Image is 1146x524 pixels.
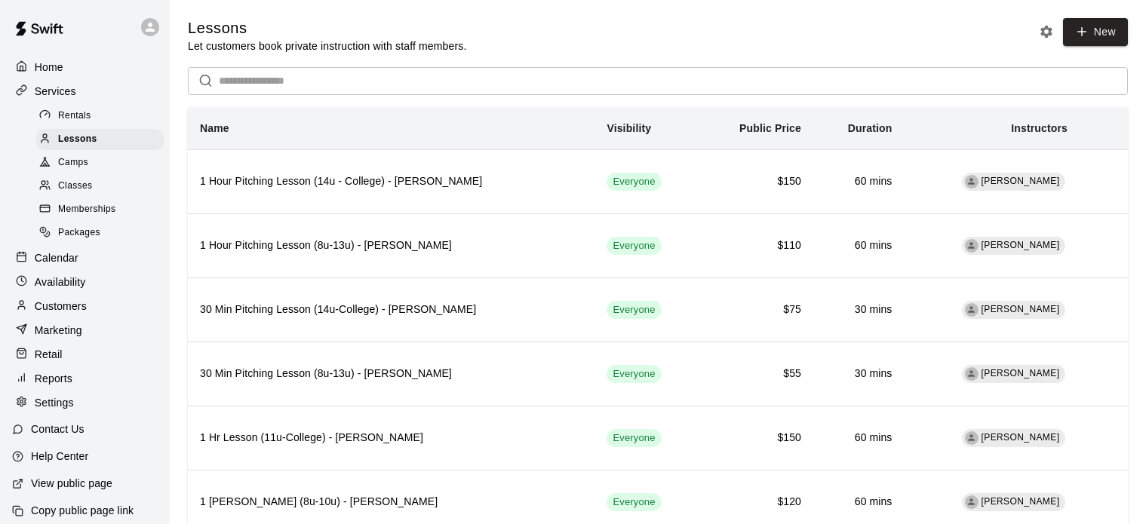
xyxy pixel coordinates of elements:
[711,494,801,510] h6: $120
[711,173,801,190] h6: $150
[36,199,164,220] div: Memberships
[188,18,466,38] h5: Lessons
[36,104,170,127] a: Rentals
[1063,18,1128,46] a: New
[36,152,164,173] div: Camps
[965,303,979,317] div: Reid Morgan
[35,84,76,99] p: Services
[982,176,1060,186] span: [PERSON_NAME]
[607,303,661,317] span: Everyone
[12,367,158,390] a: Reports
[12,247,158,269] a: Calendar
[35,274,86,290] p: Availability
[982,368,1060,378] span: [PERSON_NAME]
[31,449,88,464] p: Help Center
[848,122,893,134] b: Duration
[1035,20,1058,43] button: Lesson settings
[965,495,979,509] div: Carson Maxwell
[607,122,651,134] b: Visibility
[58,155,88,170] span: Camps
[31,503,134,518] p: Copy public page link
[965,175,979,188] div: Reid Morgan
[982,432,1060,443] span: [PERSON_NAME]
[739,122,801,134] b: Public Price
[825,302,893,318] h6: 30 mins
[36,175,170,198] a: Classes
[825,237,893,254] h6: 60 mins
[982,240,1060,250] span: [PERSON_NAME]
[35,347,63,362] p: Retail
[607,495,661,510] span: Everyone
[607,431,661,446] span: Everyone
[607,493,661,511] div: This service is visible to all of your customers
[825,430,893,446] h6: 60 mins
[36,176,164,197] div: Classes
[200,366,582,382] h6: 30 Min Pitching Lesson (8u-13u) - [PERSON_NAME]
[36,222,164,244] div: Packages
[200,122,229,134] b: Name
[1011,122,1068,134] b: Instructors
[58,109,91,124] span: Rentals
[200,302,582,318] h6: 30 Min Pitching Lesson (14u-College) - [PERSON_NAME]
[36,152,170,175] a: Camps
[825,173,893,190] h6: 60 mins
[31,476,112,491] p: View public page
[12,319,158,342] a: Marketing
[711,237,801,254] h6: $110
[36,106,164,127] div: Rentals
[12,391,158,414] a: Settings
[982,304,1060,314] span: [PERSON_NAME]
[825,366,893,382] h6: 30 mins
[35,60,63,75] p: Home
[31,421,84,437] p: Contact Us
[200,237,582,254] h6: 1 Hour Pitching Lesson (8u-13u) - [PERSON_NAME]
[58,225,100,241] span: Packages
[825,494,893,510] h6: 60 mins
[982,496,1060,507] span: [PERSON_NAME]
[58,202,115,217] span: Memberships
[36,198,170,222] a: Memberships
[607,301,661,319] div: This service is visible to all of your customers
[607,237,661,255] div: This service is visible to all of your customers
[607,365,661,383] div: This service is visible to all of your customers
[12,80,158,103] a: Services
[607,175,661,189] span: Everyone
[711,430,801,446] h6: $150
[36,127,170,151] a: Lessons
[607,173,661,191] div: This service is visible to all of your customers
[58,132,97,147] span: Lessons
[188,38,466,54] p: Let customers book private instruction with staff members.
[35,250,78,265] p: Calendar
[711,366,801,382] h6: $55
[607,239,661,253] span: Everyone
[12,295,158,317] a: Customers
[965,239,979,253] div: Reid Morgan
[12,56,158,78] a: Home
[607,367,661,382] span: Everyone
[12,271,158,293] a: Availability
[200,494,582,510] h6: 1 [PERSON_NAME] (8u-10u) - [PERSON_NAME]
[35,395,74,410] p: Settings
[58,179,92,194] span: Classes
[12,343,158,366] a: Retail
[36,129,164,150] div: Lessons
[965,431,979,445] div: Carson Maxwell
[36,222,170,245] a: Packages
[711,302,801,318] h6: $75
[35,371,72,386] p: Reports
[200,430,582,446] h6: 1 Hr Lesson (11u-College) - [PERSON_NAME]
[965,367,979,381] div: Reid Morgan
[35,323,82,338] p: Marketing
[607,429,661,447] div: This service is visible to all of your customers
[35,299,87,314] p: Customers
[200,173,582,190] h6: 1 Hour Pitching Lesson (14u - College) - [PERSON_NAME]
